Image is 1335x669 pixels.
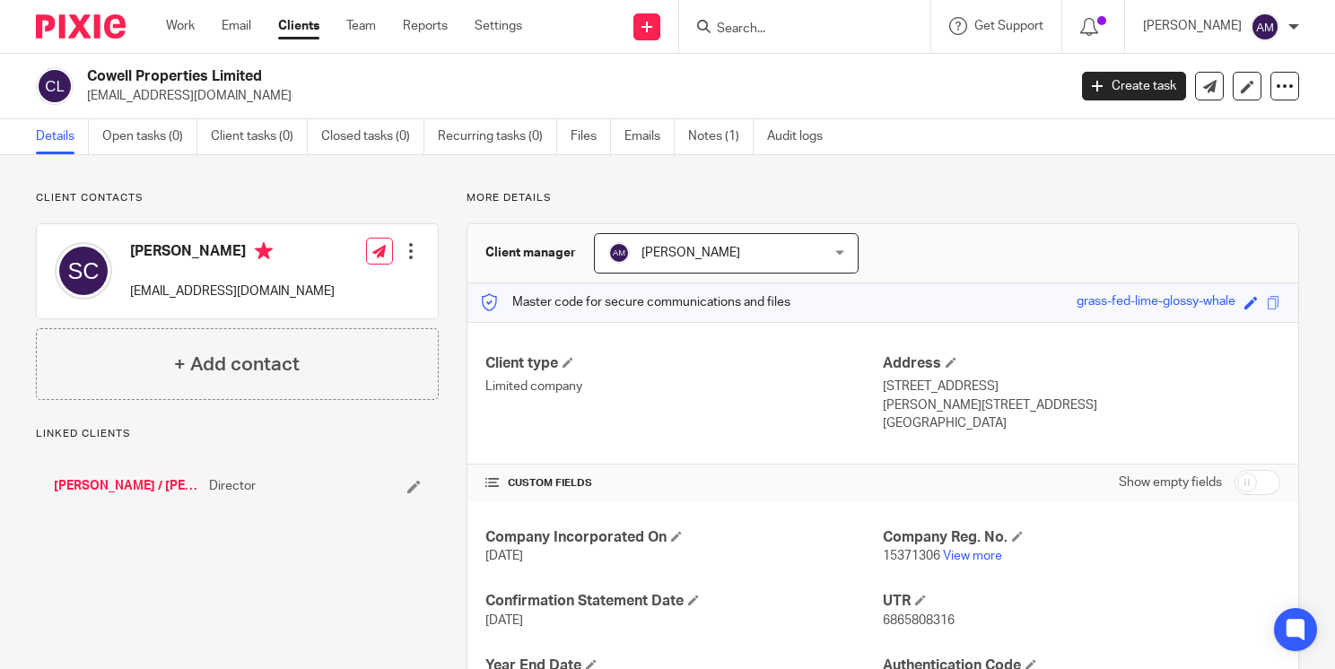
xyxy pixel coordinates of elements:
[321,119,424,154] a: Closed tasks (0)
[485,354,883,373] h4: Client type
[485,614,523,627] span: [DATE]
[55,242,112,300] img: svg%3E
[346,17,376,35] a: Team
[883,614,955,627] span: 6865808316
[36,14,126,39] img: Pixie
[87,67,861,86] h2: Cowell Properties Limited
[485,528,883,547] h4: Company Incorporated On
[485,378,883,395] p: Limited company
[485,244,576,262] h3: Client manager
[54,477,200,495] a: [PERSON_NAME] / [PERSON_NAME]
[102,119,197,154] a: Open tasks (0)
[571,119,611,154] a: Files
[36,119,89,154] a: Details
[485,550,523,562] span: [DATE]
[278,17,319,35] a: Clients
[943,550,1002,562] a: View more
[715,22,877,38] input: Search
[1251,13,1279,41] img: svg%3E
[130,282,335,300] p: [EMAIL_ADDRESS][DOMAIN_NAME]
[883,550,940,562] span: 15371306
[36,191,439,205] p: Client contacts
[174,351,300,378] h4: + Add contact
[130,242,335,265] h4: [PERSON_NAME]
[974,20,1043,32] span: Get Support
[883,414,1280,432] p: [GEOGRAPHIC_DATA]
[624,119,675,154] a: Emails
[36,427,439,441] p: Linked clients
[883,396,1280,414] p: [PERSON_NAME][STREET_ADDRESS]
[481,293,790,311] p: Master code for secure communications and files
[1082,72,1186,100] a: Create task
[485,476,883,491] h4: CUSTOM FIELDS
[403,17,448,35] a: Reports
[36,67,74,105] img: svg%3E
[688,119,754,154] a: Notes (1)
[438,119,557,154] a: Recurring tasks (0)
[222,17,251,35] a: Email
[883,592,1280,611] h4: UTR
[209,477,256,495] span: Director
[1143,17,1242,35] p: [PERSON_NAME]
[883,528,1280,547] h4: Company Reg. No.
[467,191,1299,205] p: More details
[166,17,195,35] a: Work
[608,242,630,264] img: svg%3E
[255,242,273,260] i: Primary
[485,592,883,611] h4: Confirmation Statement Date
[87,87,1055,105] p: [EMAIL_ADDRESS][DOMAIN_NAME]
[1119,474,1222,491] label: Show empty fields
[883,354,1280,373] h4: Address
[475,17,522,35] a: Settings
[641,247,740,259] span: [PERSON_NAME]
[211,119,308,154] a: Client tasks (0)
[883,378,1280,395] p: [STREET_ADDRESS]
[1077,292,1235,313] div: grass-fed-lime-glossy-whale
[767,119,836,154] a: Audit logs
